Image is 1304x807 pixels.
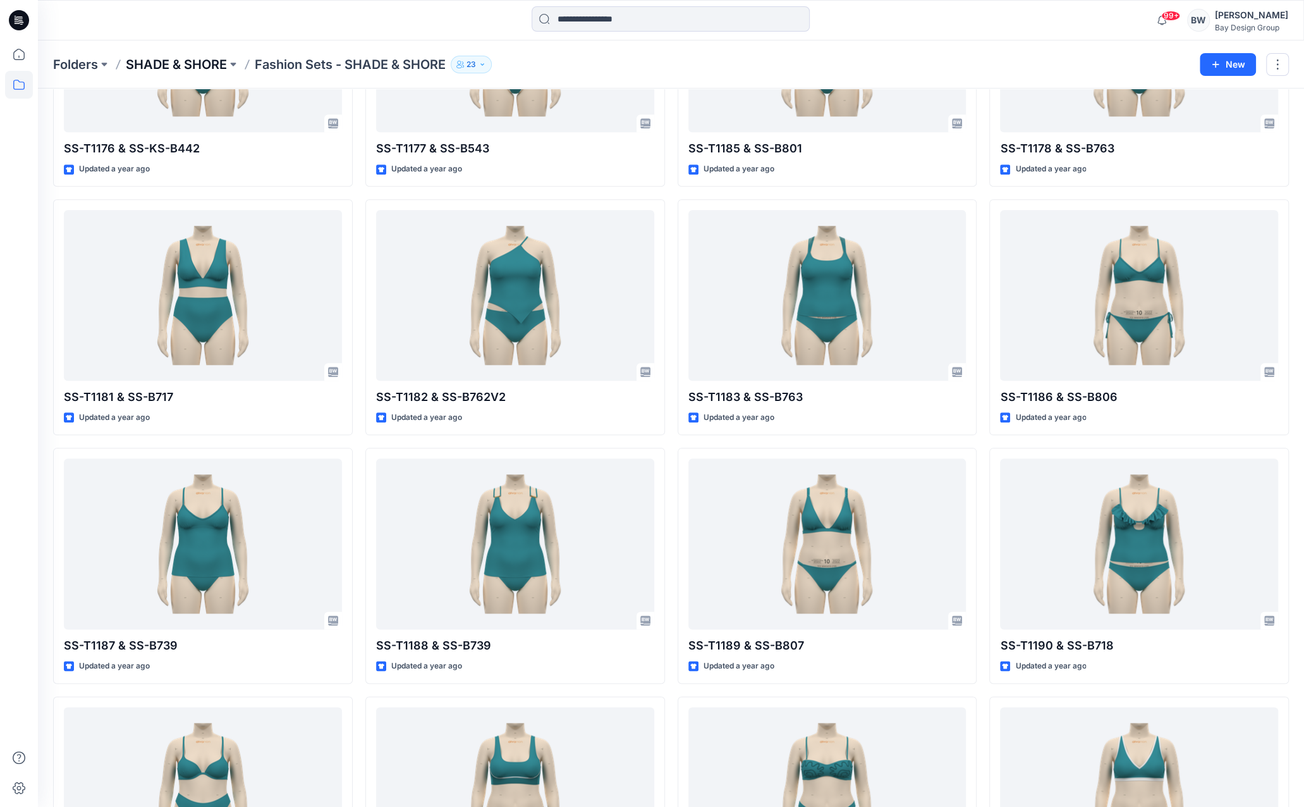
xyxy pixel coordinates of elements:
p: Fashion Sets - SHADE & SHORE [255,56,446,73]
p: Updated a year ago [391,660,462,673]
a: SS-T1189 & SS-B807 [688,459,966,629]
p: Updated a year ago [704,411,774,424]
div: Bay Design Group [1215,23,1288,32]
a: SS-T1186 & SS-B806 [1000,210,1278,381]
p: SS-T1176 & SS-KS-B442 [64,140,342,157]
p: 23 [466,58,476,71]
a: SS-T1182 & SS-B762V2 [376,210,654,381]
p: SS-T1182 & SS-B762V2 [376,388,654,406]
p: SS-T1187 & SS-B739 [64,637,342,655]
a: SHADE & SHORE [126,56,227,73]
p: Updated a year ago [391,163,462,176]
span: 99+ [1161,11,1180,21]
a: SS-T1181 & SS-B717 [64,210,342,381]
p: SS-T1178 & SS-B763 [1000,140,1278,157]
p: SS-T1181 & SS-B717 [64,388,342,406]
p: Updated a year ago [1015,163,1086,176]
p: Updated a year ago [79,411,150,424]
a: SS-T1183 & SS-B763 [688,210,966,381]
p: SS-T1190 & SS-B718 [1000,637,1278,655]
div: [PERSON_NAME] [1215,8,1288,23]
p: Updated a year ago [704,660,774,673]
a: Folders [53,56,98,73]
p: SS-T1183 & SS-B763 [688,388,966,406]
p: SS-T1188 & SS-B739 [376,637,654,655]
button: New [1200,53,1256,76]
p: Updated a year ago [1015,411,1086,424]
a: SS-T1188 & SS-B739 [376,459,654,629]
div: BW [1187,9,1210,32]
p: SS-T1189 & SS-B807 [688,637,966,655]
p: Updated a year ago [391,411,462,424]
p: Updated a year ago [1015,660,1086,673]
p: SS-T1185 & SS-B801 [688,140,966,157]
p: SS-T1186 & SS-B806 [1000,388,1278,406]
p: Updated a year ago [79,163,150,176]
button: 23 [451,56,492,73]
a: SS-T1190 & SS-B718 [1000,459,1278,629]
p: Updated a year ago [79,660,150,673]
a: SS-T1187 & SS-B739 [64,459,342,629]
p: Updated a year ago [704,163,774,176]
p: SS-T1177 & SS-B543 [376,140,654,157]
